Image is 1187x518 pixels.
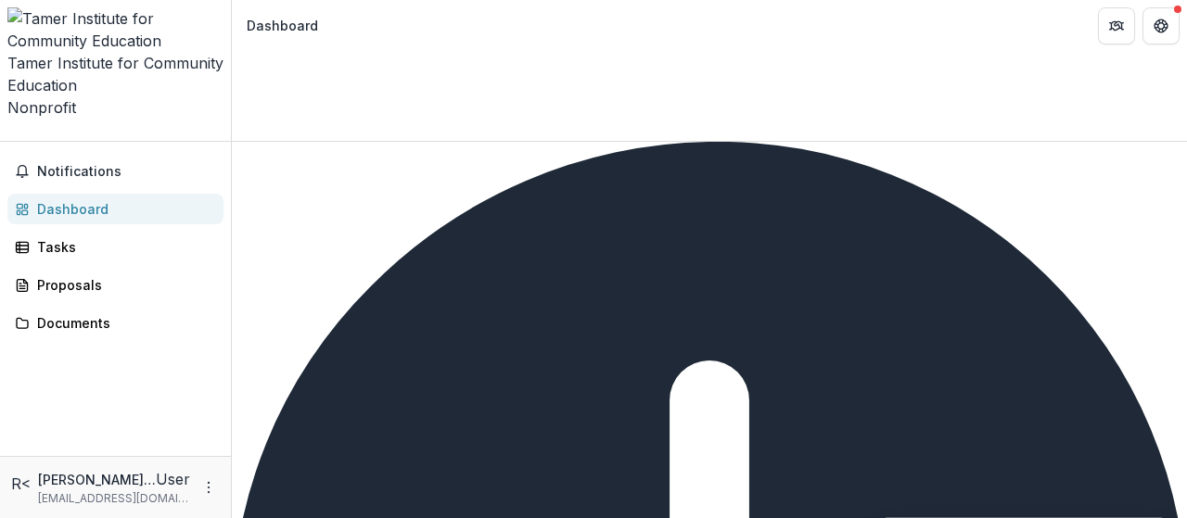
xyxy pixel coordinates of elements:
[156,468,190,490] p: User
[1142,7,1180,44] button: Get Help
[239,12,325,39] nav: breadcrumb
[37,237,209,257] div: Tasks
[37,275,209,295] div: Proposals
[7,232,223,262] a: Tasks
[37,164,216,180] span: Notifications
[247,16,318,35] div: Dashboard
[37,313,209,333] div: Documents
[7,98,76,117] span: Nonprofit
[38,470,156,489] p: [PERSON_NAME] <[PERSON_NAME][EMAIL_ADDRESS][DOMAIN_NAME]>
[7,270,223,300] a: Proposals
[11,473,31,495] div: Rand Osama Baba <rand@tamerinst.org>
[7,7,223,52] img: Tamer Institute for Community Education
[7,308,223,338] a: Documents
[7,52,223,96] div: Tamer Institute for Community Education
[198,476,220,499] button: More
[1098,7,1135,44] button: Partners
[7,194,223,224] a: Dashboard
[37,199,209,219] div: Dashboard
[38,490,190,507] p: [EMAIL_ADDRESS][DOMAIN_NAME]
[7,157,223,186] button: Notifications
